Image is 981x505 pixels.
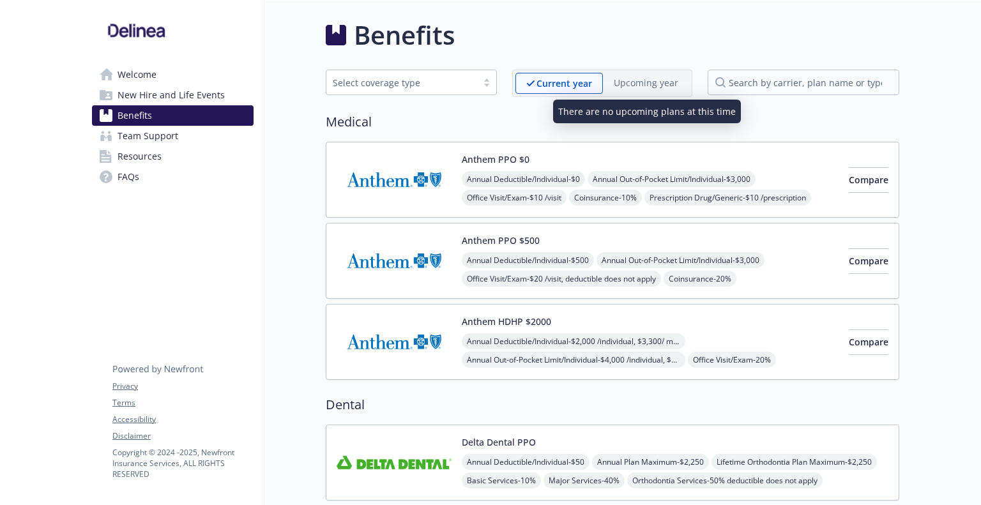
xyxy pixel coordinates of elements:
span: Annual Deductible/Individual - $50 [462,454,589,470]
span: Compare [849,255,888,267]
button: Delta Dental PPO [462,435,536,449]
a: New Hire and Life Events [92,85,254,105]
input: search by carrier, plan name or type [708,70,899,95]
span: FAQs [118,167,139,187]
a: Disclaimer [112,430,253,442]
a: FAQs [92,167,254,187]
span: New Hire and Life Events [118,85,225,105]
h1: Benefits [354,16,455,54]
span: Annual Plan Maximum - $2,250 [592,454,709,470]
span: Annual Out-of-Pocket Limit/Individual - $3,000 [588,171,756,187]
a: Welcome [92,64,254,85]
span: Coinsurance - 10% [569,190,642,206]
a: Privacy [112,381,253,392]
span: Resources [118,146,162,167]
div: Select coverage type [333,76,471,89]
span: Annual Out-of-Pocket Limit/Individual - $4,000 /individual, $4,000/ member [462,352,685,368]
img: Anthem Blue Cross carrier logo [337,315,452,369]
span: Office Visit/Exam - $10 /visit [462,190,567,206]
span: Major Services - 40% [544,472,625,488]
a: Terms [112,397,253,409]
a: Accessibility [112,414,253,425]
span: Compare [849,174,888,186]
span: Annual Deductible/Individual - $500 [462,252,594,268]
a: Resources [92,146,254,167]
h2: Medical [326,112,899,132]
span: Annual Deductible/Individual - $0 [462,171,585,187]
span: Team Support [118,126,178,146]
img: Anthem Blue Cross carrier logo [337,153,452,207]
span: Lifetime Orthodontia Plan Maximum - $2,250 [711,454,877,470]
span: Prescription Drug/Generic - $10 /prescription [644,190,811,206]
button: Compare [849,167,888,193]
img: Delta Dental Insurance Company carrier logo [337,435,452,490]
a: Benefits [92,105,254,126]
button: Anthem HDHP $2000 [462,315,551,328]
span: Upcoming year [603,73,689,94]
p: Upcoming year [614,76,678,89]
a: Team Support [92,126,254,146]
span: Benefits [118,105,152,126]
p: Current year [536,77,592,90]
span: Orthodontia Services - 50% deductible does not apply [627,472,823,488]
span: Office Visit/Exam - $20 /visit, deductible does not apply [462,271,661,287]
span: Coinsurance - 20% [664,271,736,287]
button: Compare [849,248,888,274]
span: Welcome [118,64,156,85]
span: Office Visit/Exam - 20% [688,352,776,368]
button: Anthem PPO $500 [462,234,540,247]
span: Compare [849,336,888,348]
img: Anthem Blue Cross carrier logo [337,234,452,288]
button: Anthem PPO $0 [462,153,529,166]
h2: Dental [326,395,899,414]
p: Copyright © 2024 - 2025 , Newfront Insurance Services, ALL RIGHTS RESERVED [112,447,253,479]
span: Annual Out-of-Pocket Limit/Individual - $3,000 [597,252,764,268]
button: Compare [849,329,888,355]
span: Basic Services - 10% [462,472,541,488]
span: Annual Deductible/Individual - $2,000 /individual, $3,300/ member [462,333,685,349]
